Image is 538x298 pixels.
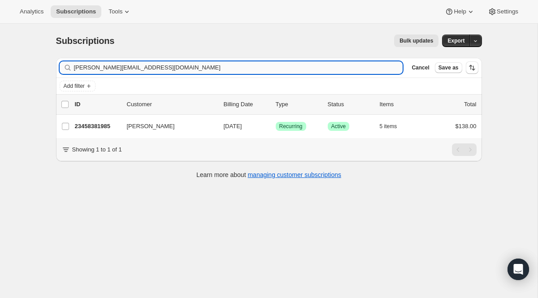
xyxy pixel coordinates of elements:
button: 5 items [380,120,407,133]
span: Cancel [412,64,429,71]
button: Export [442,35,470,47]
span: Add filter [64,82,85,90]
button: Tools [103,5,137,18]
p: 23458381985 [75,122,120,131]
span: Settings [497,8,518,15]
p: Status [328,100,373,109]
span: Tools [108,8,122,15]
input: Filter subscribers [74,61,403,74]
nav: Pagination [452,143,477,156]
span: Export [447,37,464,44]
button: Settings [482,5,524,18]
span: Active [331,123,346,130]
span: [DATE] [224,123,242,130]
div: Type [276,100,321,109]
span: Subscriptions [56,8,96,15]
button: [PERSON_NAME] [121,119,211,134]
p: Showing 1 to 1 of 1 [72,145,122,154]
p: Total [464,100,476,109]
span: Help [454,8,466,15]
div: Items [380,100,425,109]
button: Analytics [14,5,49,18]
span: Analytics [20,8,43,15]
button: Sort the results [466,61,478,74]
a: managing customer subscriptions [247,171,341,178]
span: Bulk updates [399,37,433,44]
button: Bulk updates [394,35,438,47]
div: 23458381985[PERSON_NAME][DATE]SuccessRecurringSuccessActive5 items$138.00 [75,120,477,133]
span: Save as [438,64,459,71]
button: Add filter [60,81,95,91]
button: Save as [435,62,462,73]
p: Billing Date [224,100,269,109]
button: Help [439,5,480,18]
p: Learn more about [196,170,341,179]
span: $138.00 [456,123,477,130]
p: Customer [127,100,217,109]
span: [PERSON_NAME] [127,122,175,131]
div: Open Intercom Messenger [508,259,529,280]
span: 5 items [380,123,397,130]
div: IDCustomerBilling DateTypeStatusItemsTotal [75,100,477,109]
p: ID [75,100,120,109]
button: Subscriptions [51,5,101,18]
button: Cancel [408,62,433,73]
span: Recurring [279,123,303,130]
span: Subscriptions [56,36,115,46]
